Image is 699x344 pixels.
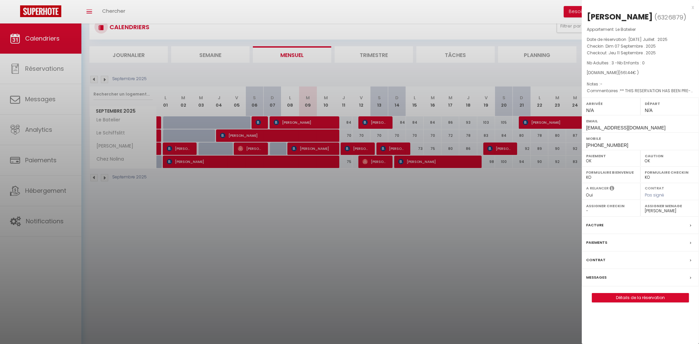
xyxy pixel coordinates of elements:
[587,70,694,76] div: [DOMAIN_NAME]
[587,81,694,88] p: Notes :
[592,293,689,302] a: Détails de la réservation
[645,153,695,159] label: Caution
[586,142,628,148] span: [PHONE_NUMBER]
[654,12,686,22] span: ( )
[600,81,603,87] span: -
[616,26,636,32] span: Le Batelier
[645,108,652,113] span: N/A
[5,3,25,23] button: Ouvrir le widget de chat LiveChat
[657,13,683,21] span: 6326879
[645,169,695,176] label: Formulaire Checkin
[587,60,645,66] span: Nb Adultes : 3 -
[645,185,664,190] label: Contrat
[587,11,653,22] div: [PERSON_NAME]
[606,43,656,49] span: Dim 07 Septembre . 2025
[620,70,633,75] span: 661.44
[586,125,666,130] span: [EMAIL_ADDRESS][DOMAIN_NAME]
[586,256,606,264] label: Contrat
[587,88,694,94] p: Commentaires :
[586,108,594,113] span: N/A
[645,100,695,107] label: Départ
[619,70,639,75] span: ( € )
[586,239,607,246] label: Paiements
[586,169,636,176] label: Formulaire Bienvenue
[586,135,695,142] label: Mobile
[587,36,694,43] p: Date de réservation :
[586,100,636,107] label: Arrivée
[645,203,695,209] label: Assigner Menage
[586,153,636,159] label: Paiement
[586,118,695,124] label: Email
[628,37,668,42] span: [DATE] Juillet . 2025
[645,192,664,198] span: Pas signé
[610,185,614,193] i: Sélectionner OUI si vous souhaiter envoyer les séquences de messages post-checkout
[586,222,604,229] label: Facture
[617,60,645,66] span: Nb Enfants : 0
[586,203,636,209] label: Assigner Checkin
[609,50,656,56] span: Jeu 11 Septembre . 2025
[587,43,694,50] p: Checkin :
[582,3,694,11] div: x
[586,274,607,281] label: Messages
[587,26,694,33] p: Appartement :
[586,185,609,191] label: A relancer
[587,50,694,56] p: Checkout :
